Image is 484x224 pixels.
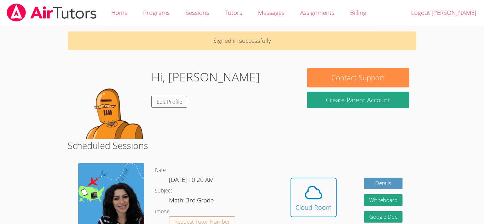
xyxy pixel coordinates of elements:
[364,211,403,223] a: Google Doc
[151,96,187,108] a: Edit Profile
[169,176,214,184] span: [DATE] 10:20 AM
[151,68,260,86] h1: Hi, [PERSON_NAME]
[307,68,409,87] button: Contact Support
[6,4,97,22] img: airtutors_banner-c4298cdbf04f3fff15de1276eac7730deb9818008684d7c2e4769d2f7ddbe033.png
[296,202,332,212] div: Cloud Room
[169,195,215,207] dd: Math: 3rd Grade
[364,178,403,189] a: Details
[75,68,146,139] img: default.png
[68,31,416,50] p: Signed in successfully
[307,92,409,108] button: Create Parent Account
[155,186,172,195] dt: Subject
[258,8,285,17] span: Messages
[155,166,166,175] dt: Date
[364,194,403,206] button: Whiteboard
[291,178,337,217] button: Cloud Room
[155,207,170,216] dt: Phone
[68,139,416,152] h2: Scheduled Sessions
